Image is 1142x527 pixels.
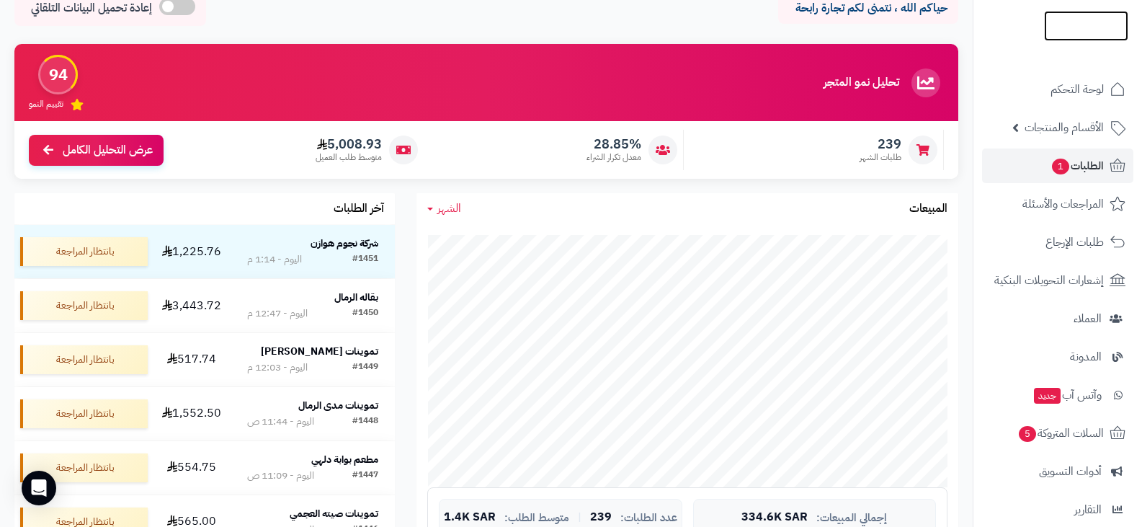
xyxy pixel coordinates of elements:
[298,398,378,413] strong: تموينات مدى الرمال
[1022,194,1104,214] span: المراجعات والأسئلة
[352,360,378,375] div: #1449
[1032,385,1102,405] span: وآتس آب
[824,76,899,89] h3: تحليل نمو المتجر
[982,225,1133,260] a: طلبات الإرجاع
[1045,232,1104,252] span: طلبات الإرجاع
[982,263,1133,298] a: إشعارات التحويلات البنكية
[982,187,1133,221] a: المراجعات والأسئلة
[586,136,641,152] span: 28.85%
[620,512,677,524] span: عدد الطلبات:
[311,452,378,467] strong: مطعم بوابة دلهي
[590,511,612,524] span: 239
[247,306,308,321] div: اليوم - 12:47 م
[153,387,231,440] td: 1,552.50
[444,511,496,524] span: 1.4K SAR
[63,142,153,159] span: عرض التحليل الكامل
[247,469,314,483] div: اليوم - 11:09 ص
[1052,159,1069,174] span: 1
[334,290,378,305] strong: بقاله الرمال
[982,340,1133,374] a: المدونة
[153,441,231,495] td: 554.75
[1050,156,1104,176] span: الطلبات
[1039,461,1102,482] span: أدوات التسويق
[247,415,314,429] div: اليوم - 11:44 ص
[909,203,947,216] h3: المبيعات
[352,252,378,267] div: #1451
[982,72,1133,107] a: لوحة التحكم
[316,136,382,152] span: 5,008.93
[247,360,308,375] div: اليوم - 12:03 م
[982,149,1133,183] a: الطلبات1
[1050,79,1104,99] span: لوحة التحكم
[437,200,461,217] span: الشهر
[427,200,461,217] a: الشهر
[20,453,148,482] div: بانتظار المراجعة
[982,416,1133,451] a: السلات المتروكة5
[22,471,56,505] div: Open Intercom Messenger
[504,512,569,524] span: متوسط الطلب:
[153,279,231,332] td: 3,443.72
[352,306,378,321] div: #1450
[20,291,148,320] div: بانتظار المراجعة
[982,454,1133,489] a: أدوات التسويق
[247,252,302,267] div: اليوم - 1:14 م
[290,506,378,521] strong: تموينات صيته العجمي
[1074,500,1102,520] span: التقارير
[982,492,1133,527] a: التقارير
[334,203,384,216] h3: آخر الطلبات
[1019,426,1036,442] span: 5
[20,345,148,374] div: بانتظار المراجعة
[1044,39,1128,69] img: logo-2.png
[982,378,1133,412] a: وآتس آبجديد
[860,136,901,152] span: 239
[1017,423,1104,443] span: السلات المتروكة
[994,270,1104,291] span: إشعارات التحويلات البنكية
[311,236,378,251] strong: شركة نجوم هوازن
[860,151,901,164] span: طلبات الشهر
[1025,118,1104,138] span: الأقسام والمنتجات
[982,301,1133,336] a: العملاء
[578,512,581,523] span: |
[29,98,63,110] span: تقييم النمو
[1034,388,1061,404] span: جديد
[261,344,378,359] strong: تموينات [PERSON_NAME]
[20,399,148,428] div: بانتظار المراجعة
[316,151,382,164] span: متوسط طلب العميل
[20,237,148,266] div: بانتظار المراجعة
[1070,347,1102,367] span: المدونة
[153,225,231,278] td: 1,225.76
[29,135,164,166] a: عرض التحليل الكامل
[352,415,378,429] div: #1448
[741,511,808,524] span: 334.6K SAR
[816,512,887,524] span: إجمالي المبيعات:
[1074,309,1102,329] span: العملاء
[352,469,378,483] div: #1447
[586,151,641,164] span: معدل تكرار الشراء
[153,333,231,386] td: 517.74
